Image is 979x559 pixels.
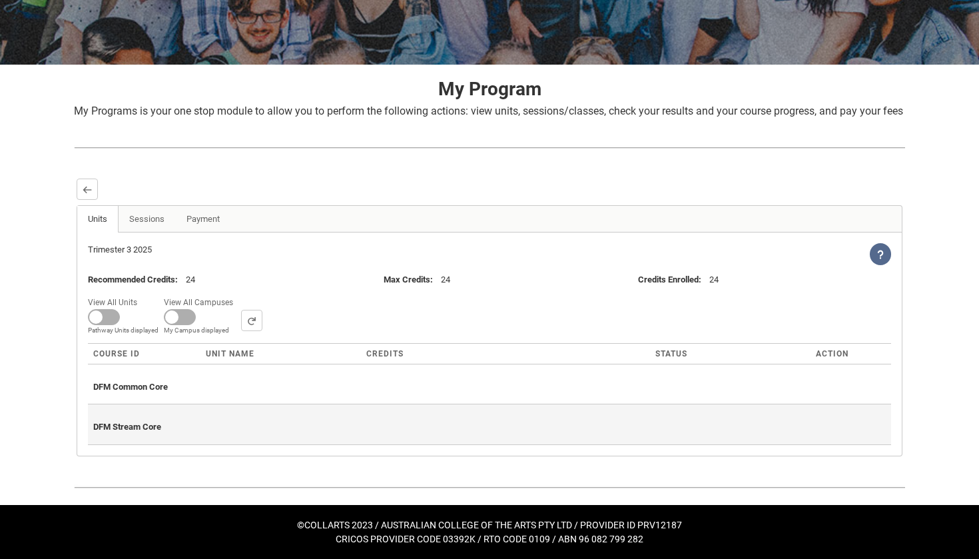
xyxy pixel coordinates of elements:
span: View All Units [88,294,143,308]
span: Unit Name [206,349,254,358]
a: Sessions [118,206,176,233]
span: My Campus displayed [164,325,238,335]
span: Pathway Units displayed [88,325,159,335]
span: Course ID [93,349,140,358]
span: DFM Stream Core [93,422,161,432]
span: My Programs is your one stop module to allow you to perform the following actions: view units, se... [74,105,903,117]
lightning-formatted-text: Max Credits [384,275,430,284]
span: : [88,275,186,284]
span: : [638,275,709,284]
img: REDU_GREY_LINE [74,141,905,155]
span: DFM Common Core [93,382,168,392]
strong: My Program [438,78,541,100]
lightning-formatted-text: Credits Enrolled [638,275,699,284]
span: : [384,275,441,284]
button: Search [241,310,262,331]
button: Back [77,179,98,200]
lightning-formatted-text: 24 [441,275,450,284]
span: Status [655,349,687,358]
lightning-formatted-text: Recommended Credits [88,275,175,284]
lightning-formatted-text: 24 [186,275,195,284]
span: Action [816,349,848,358]
a: Units [77,206,119,233]
lightning-formatted-text: 24 [709,275,719,284]
span: View Help [870,249,891,259]
span: Credits [366,349,404,358]
span: View All Campuses [164,294,238,308]
a: Payment [175,206,231,233]
div: Trimester 3 2025 [88,243,489,257]
img: REDU_GREY_LINE [74,480,905,494]
lightning-icon: View Help [870,243,891,265]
